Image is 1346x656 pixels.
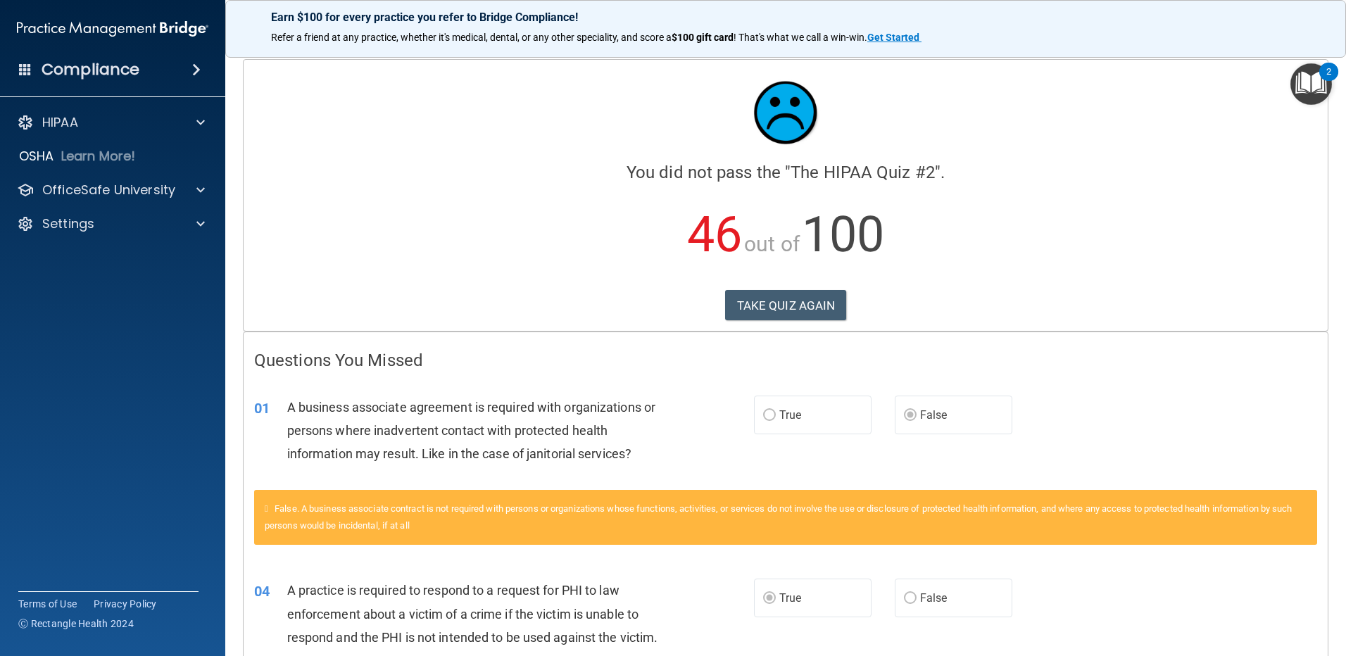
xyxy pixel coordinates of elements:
[687,206,742,263] span: 46
[254,163,1317,182] h4: You did not pass the " ".
[271,32,672,43] span: Refer a friend at any practice, whether it's medical, dental, or any other speciality, and score a
[1290,63,1332,105] button: Open Resource Center, 2 new notifications
[19,148,54,165] p: OSHA
[287,400,655,461] span: A business associate agreement is required with organizations or persons where inadvertent contac...
[734,32,867,43] span: ! That's what we call a win-win.
[920,408,948,422] span: False
[18,597,77,611] a: Terms of Use
[94,597,157,611] a: Privacy Policy
[265,503,1292,531] span: False. A business associate contract is not required with persons or organizations whose function...
[779,408,801,422] span: True
[867,32,919,43] strong: Get Started
[763,410,776,421] input: True
[42,114,78,131] p: HIPAA
[904,410,917,421] input: False
[271,11,1300,24] p: Earn $100 for every practice you refer to Bridge Compliance!
[287,583,658,644] span: A practice is required to respond to a request for PHI to law enforcement about a victim of a cri...
[254,351,1317,370] h4: Questions You Missed
[42,182,175,198] p: OfficeSafe University
[725,290,847,321] button: TAKE QUIZ AGAIN
[42,60,139,80] h4: Compliance
[254,583,270,600] span: 04
[17,215,205,232] a: Settings
[763,593,776,604] input: True
[1326,72,1331,90] div: 2
[779,591,801,605] span: True
[254,400,270,417] span: 01
[920,591,948,605] span: False
[18,617,134,631] span: Ⓒ Rectangle Health 2024
[42,215,94,232] p: Settings
[17,182,205,198] a: OfficeSafe University
[791,163,935,182] span: The HIPAA Quiz #2
[672,32,734,43] strong: $100 gift card
[17,114,205,131] a: HIPAA
[61,148,136,165] p: Learn More!
[867,32,922,43] a: Get Started
[802,206,884,263] span: 100
[904,593,917,604] input: False
[744,232,800,256] span: out of
[17,15,208,43] img: PMB logo
[743,70,828,155] img: sad_face.ecc698e2.jpg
